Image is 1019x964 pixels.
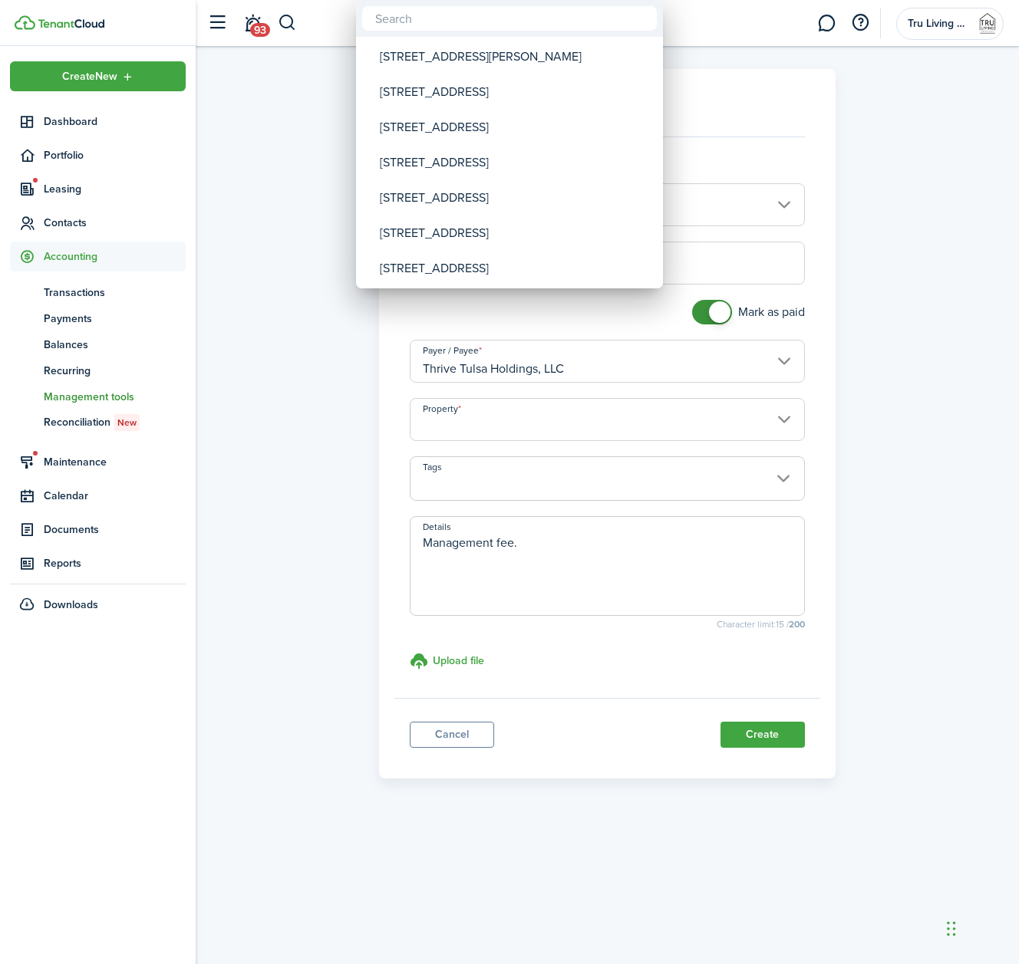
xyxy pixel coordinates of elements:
div: [STREET_ADDRESS] [380,145,651,180]
div: [STREET_ADDRESS] [380,180,651,216]
div: [STREET_ADDRESS] [380,110,651,145]
input: Search [362,6,657,31]
div: [STREET_ADDRESS] [380,251,651,286]
div: [STREET_ADDRESS] [380,74,651,110]
div: [STREET_ADDRESS][PERSON_NAME] [380,39,651,74]
mbsc-wheel: Property [356,37,663,288]
div: [STREET_ADDRESS] [380,216,651,251]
